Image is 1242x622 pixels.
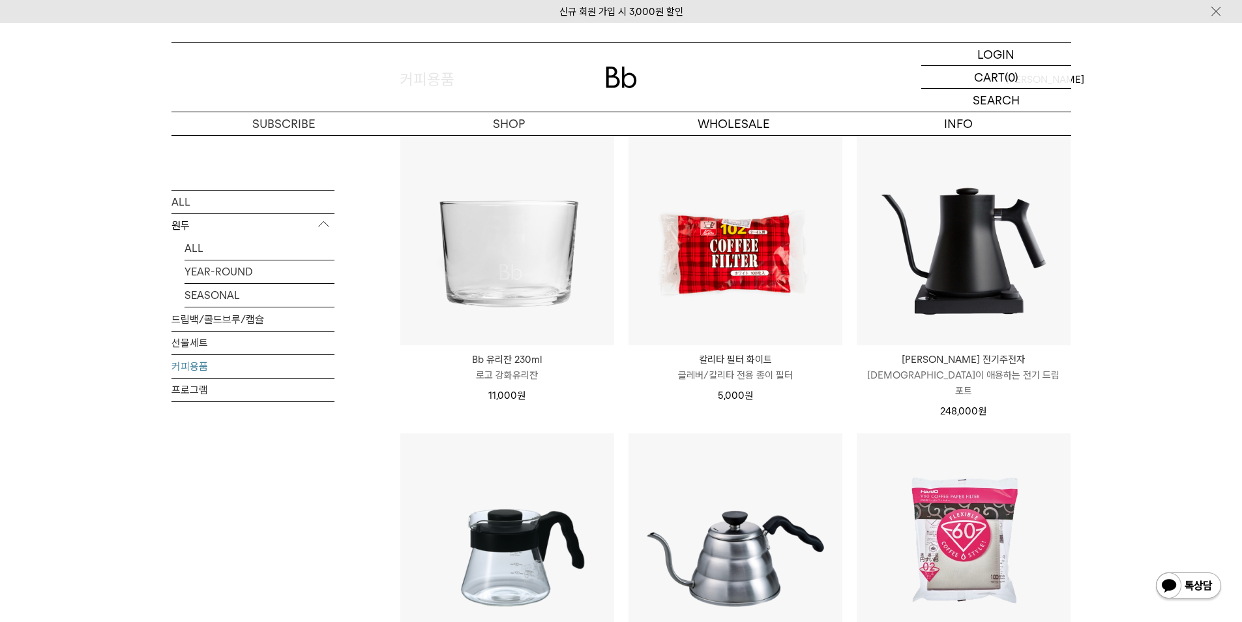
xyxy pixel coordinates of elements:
[171,331,334,354] a: 선물세트
[400,352,614,367] p: Bb 유리잔 230ml
[171,190,334,213] a: ALL
[973,89,1020,112] p: SEARCH
[400,367,614,383] p: 로고 강화유리잔
[974,66,1005,88] p: CART
[488,390,525,401] span: 11,000
[396,112,621,135] a: SHOP
[940,405,986,417] span: 248,000
[171,213,334,237] p: 원두
[559,6,683,18] a: 신규 회원 가입 시 3,000원 할인
[857,131,1071,345] img: 펠로우 스태그 전기주전자
[718,390,753,401] span: 5,000
[745,390,753,401] span: 원
[846,112,1071,135] p: INFO
[185,260,334,283] a: YEAR-ROUND
[171,307,334,330] a: 드립백/콜드브루/캡슐
[628,367,842,383] p: 클레버/칼리타 전용 종이 필터
[621,112,846,135] p: WHOLESALE
[606,67,637,88] img: 로고
[977,43,1014,65] p: LOGIN
[185,283,334,306] a: SEASONAL
[400,131,614,345] img: Bb 유리잔 230ml
[400,352,614,383] a: Bb 유리잔 230ml 로고 강화유리잔
[921,43,1071,66] a: LOGIN
[628,352,842,367] p: 칼리타 필터 화이트
[171,378,334,401] a: 프로그램
[857,352,1071,399] a: [PERSON_NAME] 전기주전자 [DEMOGRAPHIC_DATA]이 애용하는 전기 드립 포트
[1155,571,1222,602] img: 카카오톡 채널 1:1 채팅 버튼
[517,390,525,401] span: 원
[857,367,1071,399] p: [DEMOGRAPHIC_DATA]이 애용하는 전기 드립 포트
[857,352,1071,367] p: [PERSON_NAME] 전기주전자
[171,354,334,377] a: 커피용품
[628,131,842,345] img: 칼리타 필터 화이트
[185,236,334,259] a: ALL
[171,112,396,135] a: SUBSCRIBE
[628,352,842,383] a: 칼리타 필터 화이트 클레버/칼리타 전용 종이 필터
[921,66,1071,89] a: CART (0)
[1005,66,1018,88] p: (0)
[978,405,986,417] span: 원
